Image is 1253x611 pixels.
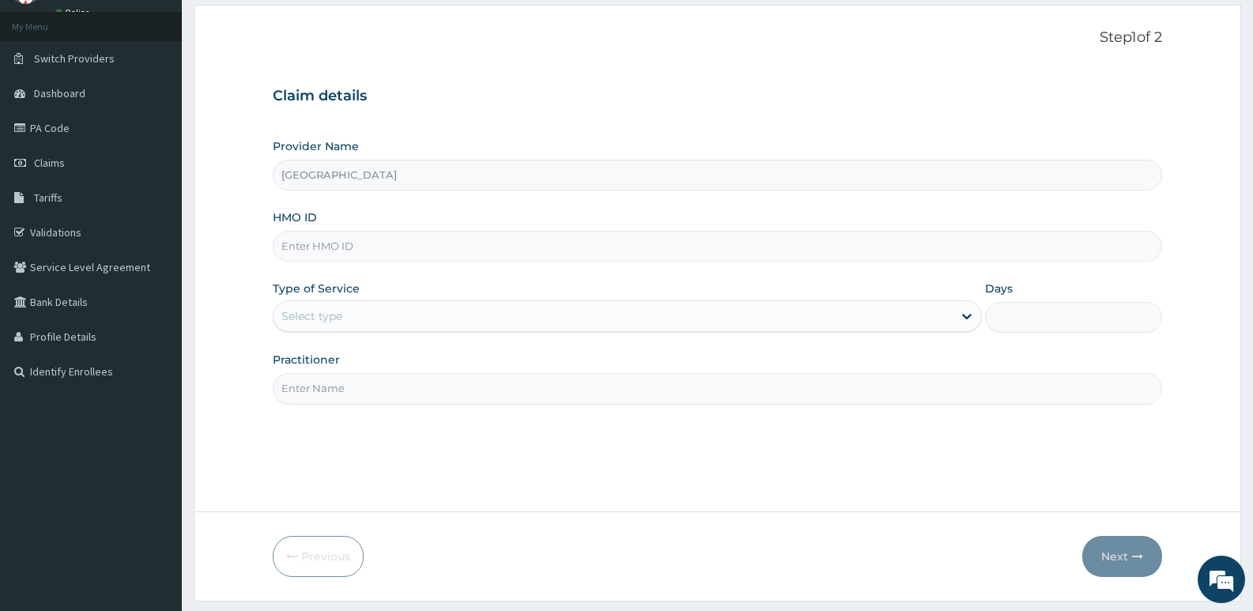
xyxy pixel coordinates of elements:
input: Enter Name [273,373,1162,404]
button: Next [1082,536,1162,577]
span: Claims [34,156,65,170]
h3: Claim details [273,88,1162,105]
label: Provider Name [273,138,359,154]
a: Online [55,7,93,18]
input: Enter HMO ID [273,231,1162,262]
img: d_794563401_company_1708531726252_794563401 [29,79,64,119]
textarea: Type your message and hit 'Enter' [8,432,301,487]
div: Chat with us now [82,89,266,109]
span: Dashboard [34,86,85,100]
p: Step 1 of 2 [273,29,1162,47]
label: Type of Service [273,281,360,296]
span: Switch Providers [34,51,115,66]
label: HMO ID [273,209,317,225]
div: Select type [281,308,342,324]
label: Practitioner [273,352,340,368]
span: Tariffs [34,190,62,205]
button: Previous [273,536,364,577]
span: We're online! [92,199,218,359]
div: Minimize live chat window [259,8,297,46]
label: Days [985,281,1013,296]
